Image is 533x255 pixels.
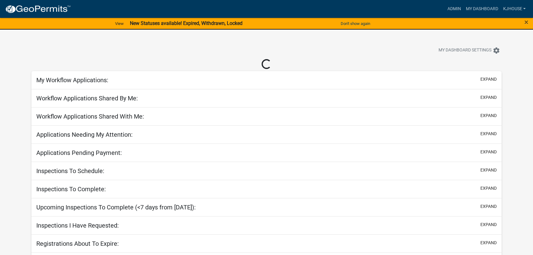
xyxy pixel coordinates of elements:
h5: My Workflow Applications: [36,76,108,84]
h5: Inspections To Complete: [36,185,106,193]
button: expand [480,203,497,210]
h5: Applications Needing My Attention: [36,131,133,138]
h5: Workflow Applications Shared By Me: [36,95,138,102]
button: expand [480,76,497,83]
h5: Applications Pending Payment: [36,149,122,156]
button: expand [480,112,497,119]
h5: Registrations About To Expire: [36,240,119,247]
button: expand [480,221,497,228]
h5: Inspections To Schedule: [36,167,104,175]
a: kjhouse [500,3,528,15]
button: expand [480,240,497,246]
button: My Dashboard Settingssettings [434,44,505,56]
h5: Workflow Applications Shared With Me: [36,113,144,120]
button: expand [480,185,497,192]
h5: Inspections I Have Requested: [36,222,119,229]
button: Don't show again [338,18,373,29]
button: expand [480,131,497,137]
a: Admin [445,3,463,15]
a: My Dashboard [463,3,500,15]
button: Close [524,18,528,26]
button: expand [480,94,497,101]
button: expand [480,149,497,155]
strong: New Statuses available! Expired, Withdrawn, Locked [130,20,242,26]
a: View [113,18,126,29]
span: My Dashboard Settings [439,47,491,54]
button: expand [480,167,497,173]
span: × [524,18,528,26]
i: settings [493,47,500,54]
h5: Upcoming Inspections To Complete (<7 days from [DATE]): [36,204,196,211]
